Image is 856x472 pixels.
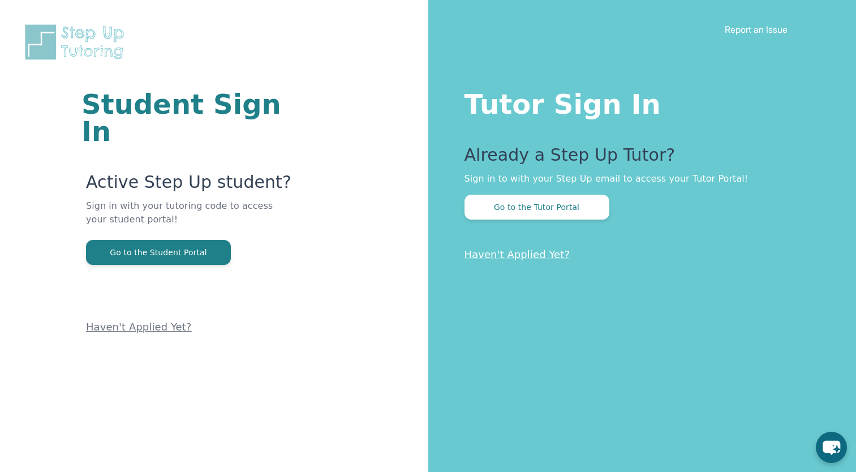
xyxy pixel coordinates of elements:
[86,247,231,258] a: Go to the Student Portal
[86,172,292,199] p: Active Step Up student?
[816,432,847,463] button: chat-button
[86,240,231,265] button: Go to the Student Portal
[464,195,609,220] button: Go to the Tutor Portal
[81,91,292,145] h1: Student Sign In
[86,321,192,333] a: Haven't Applied Yet?
[464,172,811,186] p: Sign in to with your Step Up email to access your Tutor Portal!
[23,23,131,62] img: Step Up Tutoring horizontal logo
[86,199,292,240] p: Sign in with your tutoring code to access your student portal!
[464,86,811,118] h1: Tutor Sign In
[464,145,811,172] p: Already a Step Up Tutor?
[464,248,570,260] a: Haven't Applied Yet?
[725,24,788,35] a: Report an Issue
[464,201,609,212] a: Go to the Tutor Portal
